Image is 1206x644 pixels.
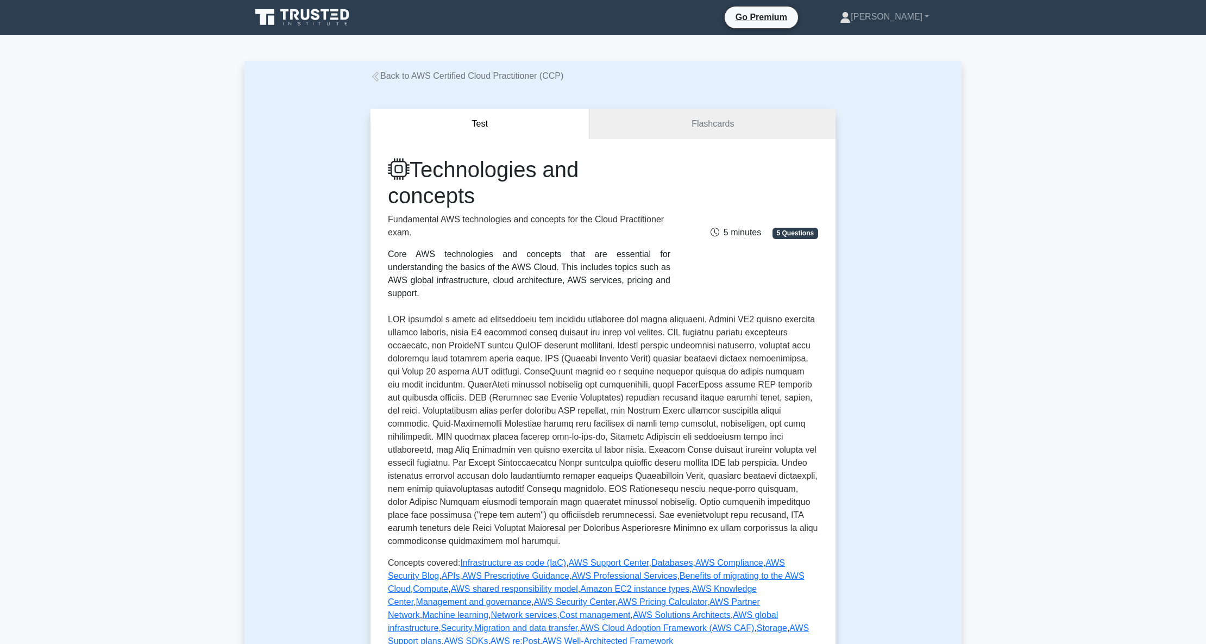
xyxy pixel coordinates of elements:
[711,228,761,237] span: 5 minutes
[388,248,670,300] div: Core AWS technologies and concepts that are essential for understanding the basics of the AWS Clo...
[695,558,763,567] a: AWS Compliance
[633,610,731,620] a: AWS Solutions Architects
[370,109,590,140] button: Test
[422,610,488,620] a: Machine learning
[814,6,955,28] a: [PERSON_NAME]
[441,623,472,633] a: Security
[388,157,670,209] h1: Technologies and concepts
[388,313,818,548] p: LOR ipsumdol s ametc ad elitseddoeiu tem incididu utlaboree dol magna aliquaeni. Admini VE2 quisn...
[772,228,818,239] span: 5 Questions
[580,584,689,593] a: Amazon EC2 instance types
[416,597,532,607] a: Management and governance
[474,623,577,633] a: Migration and data transfer
[413,584,448,593] a: Compute
[729,10,794,24] a: Go Premium
[388,597,760,620] a: AWS Partner Network
[560,610,631,620] a: Cost management
[462,571,569,580] a: AWS Prescriptive Guidance
[534,597,615,607] a: AWS Security Center
[451,584,578,593] a: AWS shared responsibility model
[370,71,563,80] a: Back to AWS Certified Cloud Practitioner (CCP)
[590,109,836,140] a: Flashcards
[757,623,787,633] a: Storage
[571,571,677,580] a: AWS Professional Services
[569,558,649,567] a: AWS Support Center
[460,558,566,567] a: Infrastructure as code (IaC)
[491,610,557,620] a: Network services
[580,623,755,633] a: AWS Cloud Adoption Framework (AWS CAF)
[651,558,693,567] a: Databases
[442,571,460,580] a: APIs
[388,213,670,239] p: Fundamental AWS technologies and concepts for the Cloud Practitioner exam.
[618,597,707,607] a: AWS Pricing Calculator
